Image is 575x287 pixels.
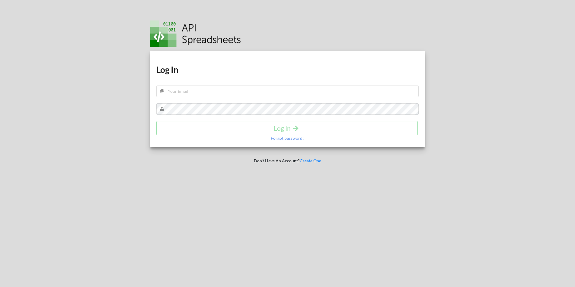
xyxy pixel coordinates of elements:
a: Create One [300,158,321,163]
p: Don't Have An Account? [146,158,429,164]
img: Logo.png [150,20,241,47]
p: Forgot password? [271,135,304,141]
input: Your Email [156,86,419,97]
h1: Log In [156,64,419,75]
